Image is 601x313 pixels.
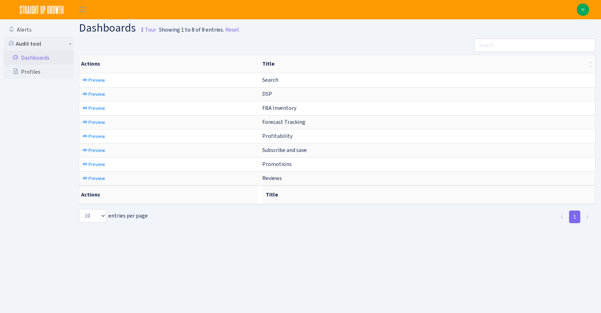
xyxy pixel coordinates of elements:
span: Promotions [262,160,292,168]
span: Profitability [262,132,292,140]
a: Dashboards [4,51,74,65]
a: Preview [81,89,107,100]
a: Preview [81,159,107,170]
span: Forecast Tracking [262,118,305,126]
a: Preview [81,103,107,114]
a: Reset [225,26,239,34]
span: Preview [88,91,105,98]
th: Actions [79,55,259,73]
span: Preview [88,175,105,182]
span: Preview [88,147,105,154]
span: Preview [88,133,105,140]
a: Preview [81,131,107,142]
span: Preview [88,77,105,84]
input: Search... [474,39,595,52]
a: Preview [81,75,107,86]
h1: Dashboards [79,22,156,36]
a: Preview [81,173,107,184]
select: entries per page [79,209,106,222]
img: Michael Sette [577,4,589,16]
div: Showing 1 to 8 of 8 entries. [159,26,224,34]
span: Preview [88,119,105,126]
label: entries per page [79,209,148,222]
th: Title : activate to sort column ascending [259,55,595,73]
th: Actions [79,186,258,204]
span: FBA Inventory [262,104,296,112]
span: Preview [88,105,105,112]
a: Profiles [4,65,74,79]
a: 1 [569,211,580,223]
button: Toggle navigation [74,4,92,15]
small: Tour [138,24,156,36]
span: Subscribe and save [262,146,307,154]
a: Audit tool [4,37,74,51]
th: Title [263,186,595,204]
span: Search [262,76,278,84]
a: Preview [81,145,107,156]
a: Preview [81,117,107,128]
a: Alerts [4,23,74,37]
span: DSP [262,90,272,98]
a: Tour [136,20,156,35]
span: Preview [88,161,105,168]
span: Reviews [262,174,282,182]
a: M [577,4,589,16]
